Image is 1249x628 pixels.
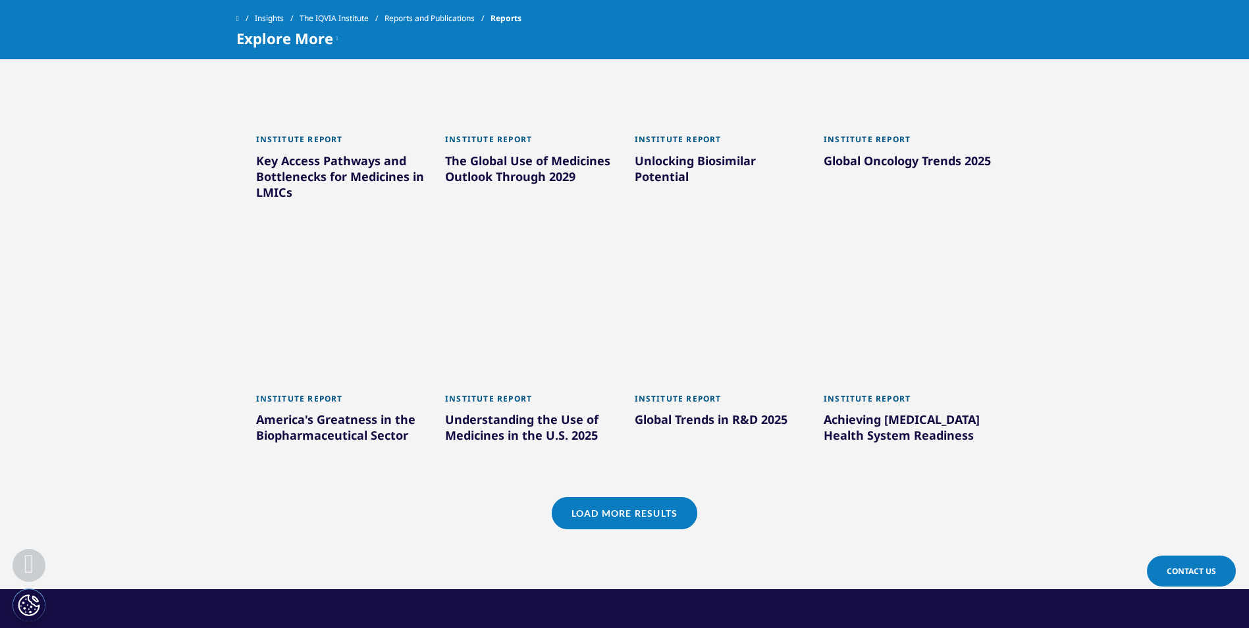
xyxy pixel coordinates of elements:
[256,386,426,477] a: Institute Report America's Greatness in the Biopharmaceutical Sector
[236,30,333,46] span: Explore More
[385,7,491,30] a: Reports and Publications
[635,126,805,218] a: Institute Report Unlocking Biosimilar Potential
[824,134,994,152] div: Institute Report
[635,411,805,432] div: Global Trends in R&D 2025
[445,411,615,448] div: Understanding the Use of Medicines in the U.S. 2025
[635,386,805,461] a: Institute Report Global Trends in R&D 2025
[300,7,385,30] a: The IQVIA Institute
[445,394,615,411] div: Institute Report
[824,153,994,174] div: Global Oncology Trends 2025
[256,411,426,448] div: America's Greatness in the Biopharmaceutical Sector
[491,7,521,30] span: Reports
[445,126,615,218] a: Institute Report The Global Use of Medicines Outlook Through 2029
[552,497,697,529] a: Load More Results
[256,153,426,205] div: Key Access Pathways and Bottlenecks for Medicines in LMICs
[635,153,805,190] div: Unlocking Biosimilar Potential
[445,134,615,152] div: Institute Report
[1147,556,1236,587] a: Contact Us
[445,153,615,190] div: The Global Use of Medicines Outlook Through 2029
[255,7,300,30] a: Insights
[824,126,994,202] a: Institute Report Global Oncology Trends 2025
[13,589,45,621] button: Cookies Settings
[824,394,994,411] div: Institute Report
[1167,565,1216,577] span: Contact Us
[256,126,426,234] a: Institute Report Key Access Pathways and Bottlenecks for Medicines in LMICs
[256,134,426,152] div: Institute Report
[635,134,805,152] div: Institute Report
[824,411,994,448] div: Achieving [MEDICAL_DATA] Health System Readiness
[635,394,805,411] div: Institute Report
[824,386,994,477] a: Institute Report Achieving [MEDICAL_DATA] Health System Readiness
[445,386,615,477] a: Institute Report Understanding the Use of Medicines in the U.S. 2025
[256,394,426,411] div: Institute Report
